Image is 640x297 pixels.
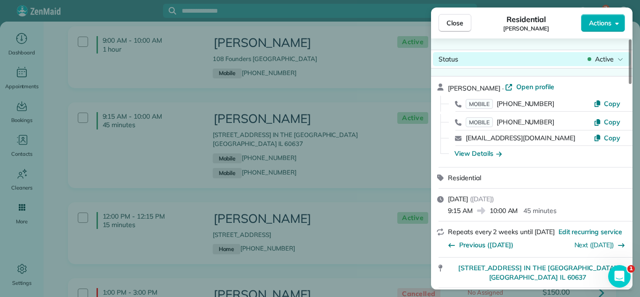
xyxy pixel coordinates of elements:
[505,82,554,91] a: Open profile
[454,149,502,158] button: View Details
[523,206,557,215] p: 45 minutes
[627,265,635,273] span: 1
[448,84,500,92] span: [PERSON_NAME]
[466,117,493,127] span: MOBILE
[506,14,546,25] span: Residential
[608,265,631,288] iframe: Intercom live chat
[594,133,620,143] button: Copy
[558,227,622,236] span: Edit recurring service
[459,240,513,250] span: Previous ([DATE])
[448,195,468,203] span: [DATE]
[589,18,611,28] span: Actions
[466,99,493,109] span: MOBILE
[574,241,614,249] a: Next ([DATE])
[439,14,471,32] button: Close
[497,118,554,126] span: [PHONE_NUMBER]
[497,99,554,108] span: [PHONE_NUMBER]
[604,134,620,142] span: Copy
[439,55,458,63] span: Status
[470,195,494,203] span: ( [DATE] )
[448,263,627,282] a: [STREET_ADDRESS] IN THE [GEOGRAPHIC_DATA] [GEOGRAPHIC_DATA] IL 60637
[447,18,463,28] span: Close
[595,54,614,64] span: Active
[574,240,625,250] button: Next ([DATE])
[466,134,575,142] a: [EMAIL_ADDRESS][DOMAIN_NAME]
[448,228,555,236] span: Repeats every 2 weeks until [DATE]
[490,206,518,215] span: 10:00 AM
[466,117,554,127] a: MOBILE[PHONE_NUMBER]
[500,84,506,92] span: ·
[604,118,620,126] span: Copy
[604,99,620,108] span: Copy
[594,99,620,108] button: Copy
[466,99,554,108] a: MOBILE[PHONE_NUMBER]
[448,206,473,215] span: 9:15 AM
[516,82,554,91] span: Open profile
[448,174,481,182] span: Residential
[503,25,549,32] span: [PERSON_NAME]
[594,117,620,127] button: Copy
[448,240,513,250] button: Previous ([DATE])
